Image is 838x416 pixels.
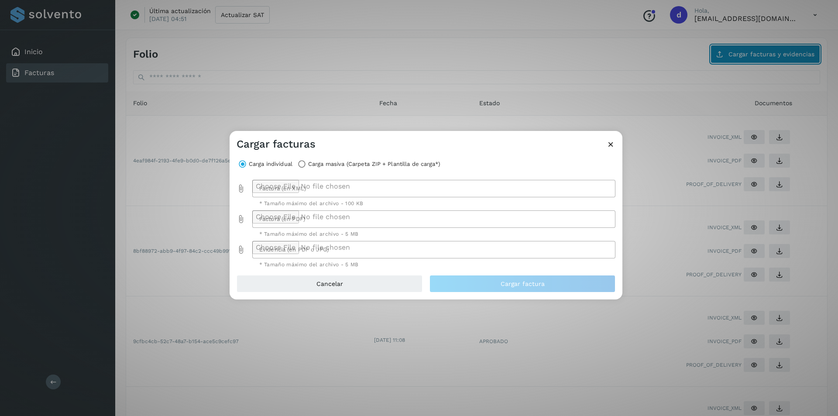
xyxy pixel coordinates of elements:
label: Carga masiva (Carpeta ZIP + Plantilla de carga*) [308,158,440,170]
span: Cancelar [316,281,343,287]
span: Cargar factura [501,281,545,287]
button: Cancelar [237,275,422,292]
label: Carga individual [249,158,292,170]
div: * Tamaño máximo del archivo - 5 MB [259,231,609,237]
div: * Tamaño máximo del archivo - 5 MB [259,262,609,267]
i: Factura (en XML) prepended action [237,184,245,193]
button: Cargar factura [429,275,615,292]
i: Factura (en PDF) prepended action [237,215,245,223]
div: * Tamaño máximo del archivo - 100 KB [259,201,609,206]
h3: Cargar facturas [237,138,316,151]
i: Evidencia (en PDF o JPG) prepended action [237,245,245,254]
